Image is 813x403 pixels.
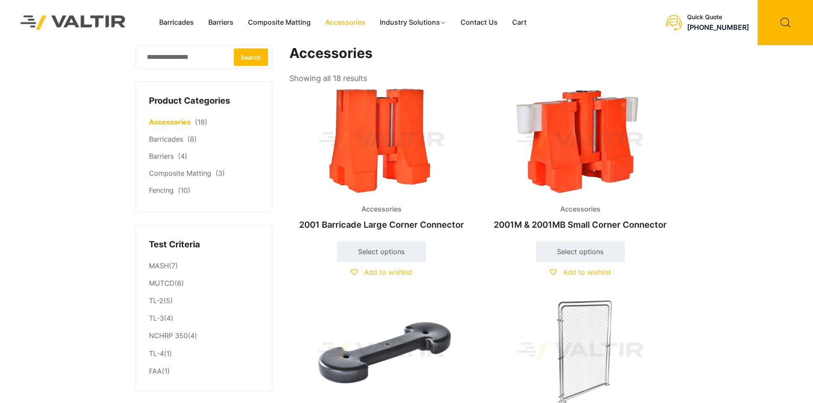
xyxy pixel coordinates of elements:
[149,261,169,270] a: MASH
[364,268,412,276] span: Add to wishlist
[289,45,673,62] h1: Accessories
[149,169,211,177] a: Composite Matting
[149,367,162,375] a: FAA
[505,16,534,29] a: Cart
[195,118,207,126] span: (18)
[149,257,259,275] li: (7)
[187,135,197,143] span: (8)
[563,268,611,276] span: Add to wishlist
[149,345,259,362] li: (1)
[201,16,241,29] a: Barriers
[149,152,174,160] a: Barriers
[149,118,191,126] a: Accessories
[149,135,183,143] a: Barricades
[149,331,188,340] a: NCHRP 350
[550,268,611,276] a: Add to wishlist
[178,152,187,160] span: (4)
[149,293,259,310] li: (5)
[488,85,673,234] a: Accessories2001M & 2001MB Small Corner Connector
[152,16,201,29] a: Barricades
[149,95,259,107] h4: Product Categories
[149,310,259,328] li: (4)
[351,268,412,276] a: Add to wishlist
[216,169,225,177] span: (3)
[149,279,175,287] a: MUTCD
[241,16,318,29] a: Composite Matting
[355,203,408,216] span: Accessories
[687,23,749,32] a: [PHONE_NUMBER]
[453,16,505,29] a: Contact Us
[149,275,259,293] li: (6)
[149,238,259,251] h4: Test Criteria
[488,215,673,234] h2: 2001M & 2001MB Small Corner Connector
[178,186,190,194] span: (10)
[149,314,164,322] a: TL-3
[149,328,259,345] li: (4)
[687,14,749,21] div: Quick Quote
[9,4,137,41] img: Valtir Rentals
[554,203,607,216] span: Accessories
[149,362,259,378] li: (1)
[318,16,373,29] a: Accessories
[289,71,367,86] p: Showing all 18 results
[234,48,268,66] button: Search
[289,85,474,234] a: Accessories2001 Barricade Large Corner Connector
[149,296,163,305] a: TL-2
[149,349,164,358] a: TL-4
[289,215,474,234] h2: 2001 Barricade Large Corner Connector
[536,241,625,262] a: Select options for “2001M & 2001MB Small Corner Connector”
[337,241,426,262] a: Select options for “2001 Barricade Large Corner Connector”
[373,16,453,29] a: Industry Solutions
[149,186,174,194] a: Fencing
